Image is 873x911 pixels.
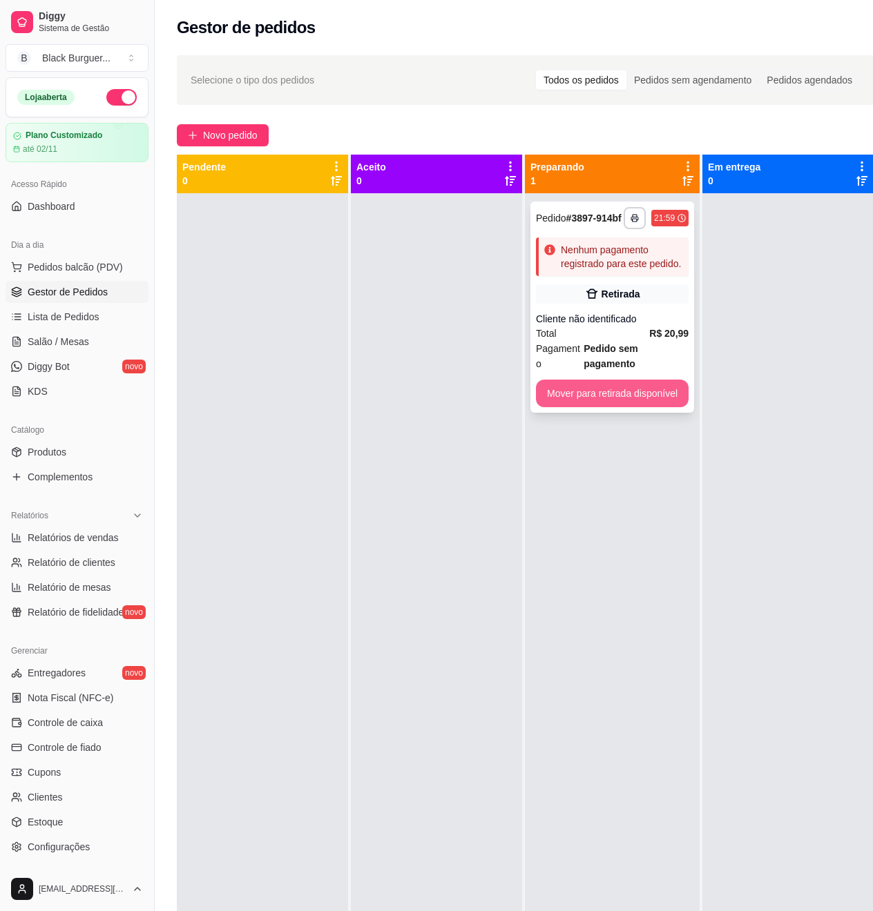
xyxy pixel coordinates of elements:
[28,741,102,754] span: Controle de fiado
[17,51,31,65] span: B
[6,306,148,328] a: Lista de Pedidos
[626,70,759,90] div: Pedidos sem agendamento
[566,213,622,224] strong: # 3897-914bf
[536,213,566,224] span: Pedido
[28,790,63,804] span: Clientes
[28,765,61,779] span: Cupons
[6,123,148,162] a: Plano Customizadoaté 02/11
[6,173,148,195] div: Acesso Rápido
[6,44,148,72] button: Select a team
[561,243,683,271] div: Nenhum pagamento registrado para este pedido.
[6,601,148,623] a: Relatório de fidelidadenovo
[6,419,148,441] div: Catálogo
[584,343,638,369] strong: Pedido sem pagamento
[708,160,760,174] p: Em entrega
[23,144,57,155] article: até 02/11
[6,331,148,353] a: Salão / Mesas
[26,130,102,141] article: Plano Customizado
[759,70,860,90] div: Pedidos agendados
[28,556,115,569] span: Relatório de clientes
[6,551,148,574] a: Relatório de clientes
[708,174,760,188] p: 0
[6,527,148,549] a: Relatórios de vendas
[6,466,148,488] a: Complementos
[203,128,258,143] span: Novo pedido
[536,312,689,326] div: Cliente não identificado
[191,72,314,88] span: Selecione o tipo dos pedidos
[356,174,386,188] p: 0
[28,815,63,829] span: Estoque
[536,70,626,90] div: Todos os pedidos
[6,576,148,598] a: Relatório de mesas
[6,712,148,734] a: Controle de caixa
[28,605,124,619] span: Relatório de fidelidade
[28,260,123,274] span: Pedidos balcão (PDV)
[6,836,148,858] a: Configurações
[39,23,143,34] span: Sistema de Gestão
[536,341,584,371] span: Pagamento
[6,872,148,905] button: [EMAIL_ADDRESS][DOMAIN_NAME]
[6,662,148,684] a: Entregadoresnovo
[6,6,148,39] a: DiggySistema de Gestão
[106,89,137,106] button: Alterar Status
[177,17,316,39] h2: Gestor de pedidos
[28,445,66,459] span: Produtos
[28,666,86,680] span: Entregadores
[177,124,269,146] button: Novo pedido
[28,531,119,545] span: Relatórios de vendas
[17,90,75,105] div: Loja aberta
[182,160,226,174] p: Pendente
[649,328,689,339] strong: R$ 20,99
[6,380,148,402] a: KDS
[28,335,89,349] span: Salão / Mesas
[6,640,148,662] div: Gerenciar
[28,716,103,729] span: Controle de caixa
[6,786,148,808] a: Clientes
[530,160,584,174] p: Preparando
[356,160,386,174] p: Aceito
[6,441,148,463] a: Produtos
[28,199,75,213] span: Dashboard
[11,510,48,521] span: Relatórios
[182,174,226,188] p: 0
[536,380,689,407] button: Mover para retirada disponível
[6,281,148,303] a: Gestor de Pedidos
[28,285,108,299] span: Gestor de Pedidos
[6,761,148,783] a: Cupons
[39,10,143,23] span: Diggy
[654,213,675,224] div: 21:59
[42,51,111,65] div: Black Burguer ...
[536,326,557,341] span: Total
[6,811,148,833] a: Estoque
[6,195,148,217] a: Dashboard
[602,287,640,301] div: Retirada
[6,687,148,709] a: Nota Fiscal (NFC-e)
[28,470,93,484] span: Complementos
[530,174,584,188] p: 1
[39,883,126,894] span: [EMAIL_ADDRESS][DOMAIN_NAME]
[188,130,198,140] span: plus
[6,234,148,256] div: Dia a dia
[28,310,99,324] span: Lista de Pedidos
[6,736,148,758] a: Controle de fiado
[6,256,148,278] button: Pedidos balcão (PDV)
[6,355,148,378] a: Diggy Botnovo
[28,840,90,854] span: Configurações
[28,580,111,594] span: Relatório de mesas
[28,691,113,705] span: Nota Fiscal (NFC-e)
[28,384,48,398] span: KDS
[28,360,70,373] span: Diggy Bot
